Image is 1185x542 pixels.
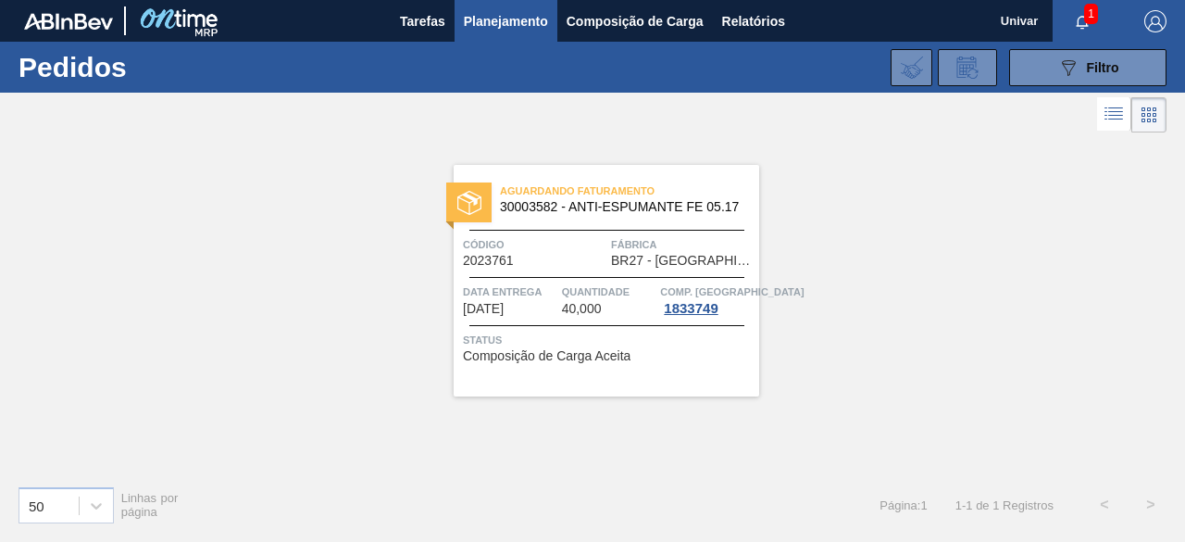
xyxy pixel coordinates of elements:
a: statusAguardando Faturamento30003582 - ANTI-ESPUMANTE FE 05.17Código2023761FábricaBR27 - [GEOGRAP... [426,165,759,397]
span: 11/09/2025 [463,302,504,316]
img: status [457,191,481,215]
span: Planejamento [464,10,548,32]
button: < [1081,482,1128,528]
span: Tarefas [400,10,445,32]
span: 30003582 - ANTI-ESPUMANTE FE 05.17 [500,200,744,214]
div: 50 [29,498,44,513]
span: Status [463,331,755,349]
div: 1833749 [660,301,721,316]
span: Código [463,235,606,254]
div: Visão em Lista [1097,97,1131,132]
span: Composição de Carga Aceita [463,349,630,363]
a: Comp. [GEOGRAPHIC_DATA]1833749 [660,283,755,316]
span: Quantidade [562,283,656,301]
h1: Pedidos [19,57,274,78]
span: Data entrega [463,283,557,301]
span: BR27 - Nova Minas [611,254,755,268]
button: Notificações [1053,8,1112,34]
img: Logout [1144,10,1166,32]
span: Composição de Carga [567,10,704,32]
span: 2023761 [463,254,514,268]
span: 1 [1084,4,1098,24]
button: Filtro [1009,49,1166,86]
span: 1 - 1 de 1 Registros [955,498,1054,512]
div: Visão em Cards [1131,97,1166,132]
img: TNhmsLtSVTkK8tSr43FrP2fwEKptu5GPRR3wAAAABJRU5ErkJggg== [24,13,113,30]
span: Filtro [1087,60,1119,75]
button: > [1128,482,1174,528]
div: Solicitação de Revisão de Pedidos [938,49,997,86]
span: Página : 1 [879,498,927,512]
span: Aguardando Faturamento [500,182,759,200]
span: Comp. Carga [660,283,804,301]
div: Importar Negociações dos Pedidos [891,49,932,86]
span: Linhas por página [121,491,179,519]
span: Relatórios [722,10,785,32]
span: Fábrica [611,235,755,254]
span: 40,000 [562,302,602,316]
